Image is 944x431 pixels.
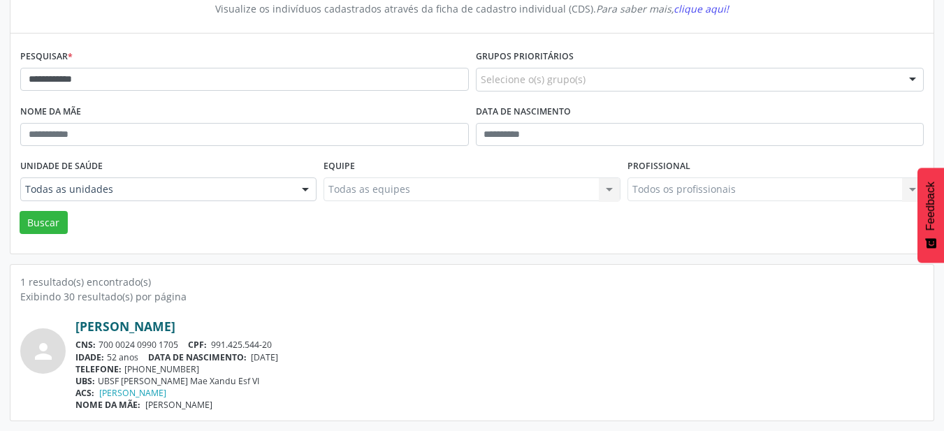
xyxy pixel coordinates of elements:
[20,101,81,123] label: Nome da mãe
[145,399,212,411] span: [PERSON_NAME]
[99,387,166,399] a: [PERSON_NAME]
[674,2,729,15] span: clique aqui!
[75,339,924,351] div: 700 0024 0990 1705
[20,211,68,235] button: Buscar
[30,1,914,16] div: Visualize os indivíduos cadastrados através da ficha de cadastro individual (CDS).
[211,339,272,351] span: 991.425.544-20
[324,156,355,177] label: Equipe
[188,339,207,351] span: CPF:
[20,46,73,68] label: Pesquisar
[75,351,104,363] span: IDADE:
[20,275,924,289] div: 1 resultado(s) encontrado(s)
[75,375,924,387] div: UBSF [PERSON_NAME] Mae Xandu Esf VI
[75,399,140,411] span: NOME DA MÃE:
[75,363,122,375] span: TELEFONE:
[476,46,574,68] label: Grupos prioritários
[75,387,94,399] span: ACS:
[627,156,690,177] label: Profissional
[251,351,278,363] span: [DATE]
[75,375,95,387] span: UBS:
[25,182,288,196] span: Todas as unidades
[31,339,56,364] i: person
[20,289,924,304] div: Exibindo 30 resultado(s) por página
[596,2,729,15] i: Para saber mais,
[481,72,586,87] span: Selecione o(s) grupo(s)
[148,351,247,363] span: DATA DE NASCIMENTO:
[476,101,571,123] label: Data de nascimento
[75,319,175,334] a: [PERSON_NAME]
[75,351,924,363] div: 52 anos
[917,168,944,263] button: Feedback - Mostrar pesquisa
[75,363,924,375] div: [PHONE_NUMBER]
[924,182,937,231] span: Feedback
[20,156,103,177] label: Unidade de saúde
[75,339,96,351] span: CNS:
